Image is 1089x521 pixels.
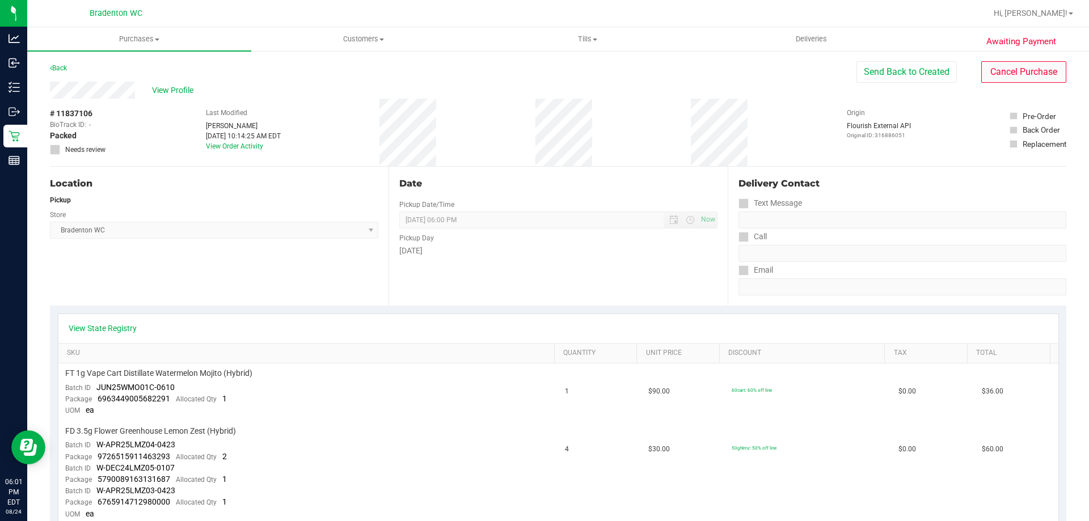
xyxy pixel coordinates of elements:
a: Deliveries [699,27,923,51]
a: Purchases [27,27,251,51]
span: Allocated Qty [176,453,217,461]
span: Batch ID [65,441,91,449]
div: Pre-Order [1023,111,1056,122]
span: 4 [565,444,569,455]
span: Packed [50,130,77,142]
button: Cancel Purchase [981,61,1066,83]
input: Format: (999) 999-9999 [738,245,1066,262]
inline-svg: Outbound [9,106,20,117]
span: Batch ID [65,487,91,495]
div: [PERSON_NAME] [206,121,281,131]
span: Package [65,453,92,461]
span: 2 [222,452,227,461]
inline-svg: Reports [9,155,20,166]
span: $90.00 [648,386,670,397]
span: $0.00 [898,444,916,455]
span: Allocated Qty [176,395,217,403]
a: Unit Price [646,349,715,358]
span: 1 [222,497,227,506]
a: Total [976,349,1045,358]
div: Delivery Contact [738,177,1066,190]
span: JUN25WMO01C-0610 [96,383,175,392]
input: Format: (999) 999-9999 [738,211,1066,228]
span: Customers [252,34,475,44]
span: - [89,120,91,130]
a: View State Registry [69,323,137,334]
span: 1 [222,394,227,403]
span: ea [86,509,94,518]
span: UOM [65,510,80,518]
inline-svg: Inventory [9,82,20,93]
span: Deliveries [780,34,842,44]
p: 06:01 PM EDT [5,477,22,507]
span: $30.00 [648,444,670,455]
span: ea [86,405,94,414]
span: 50ghlmz: 50% off line [732,445,776,451]
span: Package [65,476,92,484]
div: [DATE] 10:14:25 AM EDT [206,131,281,141]
span: Package [65,498,92,506]
iframe: Resource center [11,430,45,464]
label: Email [738,262,773,278]
p: 08/24 [5,507,22,516]
label: Pickup Date/Time [399,200,454,210]
a: Tax [894,349,963,358]
div: Location [50,177,378,190]
a: SKU [67,349,550,358]
div: Replacement [1023,138,1066,150]
span: Tills [476,34,699,44]
span: BioTrack ID: [50,120,86,130]
span: # 11837106 [50,108,92,120]
span: FT 1g Vape Cart Distillate Watermelon Mojito (Hybrid) [65,368,252,379]
span: Allocated Qty [176,498,217,506]
strong: Pickup [50,196,71,204]
button: Send Back to Created [856,61,957,83]
a: Discount [728,349,880,358]
span: Bradenton WC [90,9,142,18]
span: 6963449005682291 [98,394,170,403]
inline-svg: Inbound [9,57,20,69]
span: 6765914712980000 [98,497,170,506]
a: Customers [251,27,475,51]
span: $36.00 [982,386,1003,397]
span: $0.00 [898,386,916,397]
span: Awaiting Payment [986,35,1056,48]
label: Store [50,210,66,220]
div: Date [399,177,717,190]
label: Text Message [738,195,802,211]
label: Origin [847,108,865,118]
span: Package [65,395,92,403]
span: UOM [65,406,80,414]
span: Batch ID [65,384,91,392]
span: Allocated Qty [176,476,217,484]
span: W-APR25LMZ03-0423 [96,486,175,495]
label: Call [738,228,767,245]
span: View Profile [152,84,197,96]
inline-svg: Retail [9,130,20,142]
label: Last Modified [206,108,247,118]
a: Quantity [563,349,632,358]
span: 1 [565,386,569,397]
span: $60.00 [982,444,1003,455]
span: FD 3.5g Flower Greenhouse Lemon Zest (Hybrid) [65,426,236,437]
span: Needs review [65,145,105,155]
span: 9726515911463293 [98,452,170,461]
span: 60cart: 60% off line [732,387,772,393]
span: W-DEC24LMZ05-0107 [96,463,175,472]
span: Purchases [27,34,251,44]
div: Flourish External API [847,121,911,139]
inline-svg: Analytics [9,33,20,44]
a: Back [50,64,67,72]
p: Original ID: 316886051 [847,131,911,139]
span: W-APR25LMZ04-0423 [96,440,175,449]
div: [DATE] [399,245,717,257]
a: Tills [475,27,699,51]
span: Hi, [PERSON_NAME]! [994,9,1067,18]
div: Back Order [1023,124,1060,135]
span: Batch ID [65,464,91,472]
label: Pickup Day [399,233,434,243]
span: 5790089163131687 [98,475,170,484]
a: View Order Activity [206,142,263,150]
span: 1 [222,475,227,484]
